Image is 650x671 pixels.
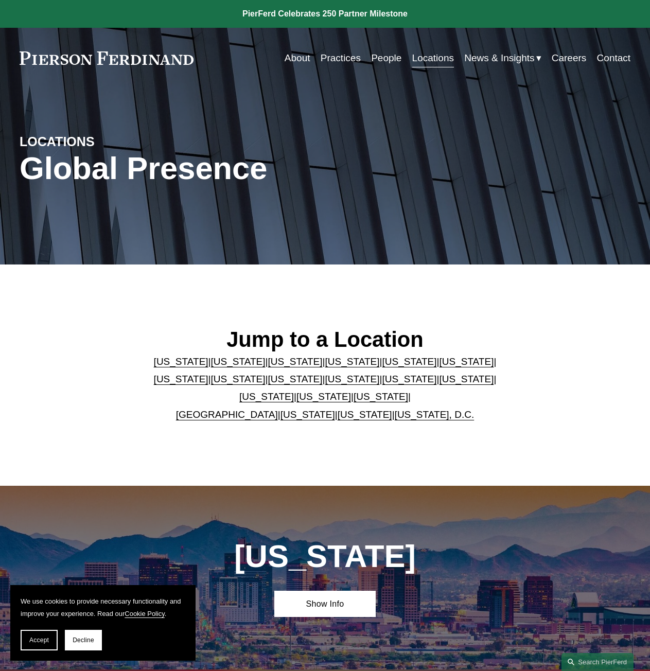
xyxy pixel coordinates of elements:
[65,630,102,650] button: Decline
[371,48,401,68] a: People
[354,391,408,402] a: [US_STATE]
[338,409,392,420] a: [US_STATE]
[154,374,208,384] a: [US_STATE]
[20,134,172,150] h4: LOCATIONS
[268,374,323,384] a: [US_STATE]
[21,595,185,620] p: We use cookies to provide necessary functionality and improve your experience. Read our .
[561,653,634,671] a: Search this site
[597,48,631,68] a: Contact
[29,637,49,644] span: Accept
[73,637,94,644] span: Decline
[176,409,278,420] a: [GEOGRAPHIC_DATA]
[321,48,361,68] a: Practices
[21,630,58,650] button: Accept
[147,327,503,353] h2: Jump to a Location
[280,409,335,420] a: [US_STATE]
[211,374,266,384] a: [US_STATE]
[552,48,587,68] a: Careers
[325,374,380,384] a: [US_STATE]
[285,48,310,68] a: About
[198,538,452,574] h1: [US_STATE]
[395,409,475,420] a: [US_STATE], D.C.
[211,356,266,367] a: [US_STATE]
[10,585,196,661] section: Cookie banner
[412,48,454,68] a: Locations
[382,356,436,367] a: [US_STATE]
[154,356,208,367] a: [US_STATE]
[464,49,534,67] span: News & Insights
[239,391,294,402] a: [US_STATE]
[125,610,165,617] a: Cookie Policy
[20,150,427,186] h1: Global Presence
[439,374,494,384] a: [US_STATE]
[296,391,351,402] a: [US_STATE]
[382,374,436,384] a: [US_STATE]
[274,591,376,617] a: Show Info
[147,353,503,423] p: | | | | | | | | | | | | | | | | | |
[325,356,380,367] a: [US_STATE]
[439,356,494,367] a: [US_STATE]
[464,48,541,68] a: folder dropdown
[268,356,323,367] a: [US_STATE]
